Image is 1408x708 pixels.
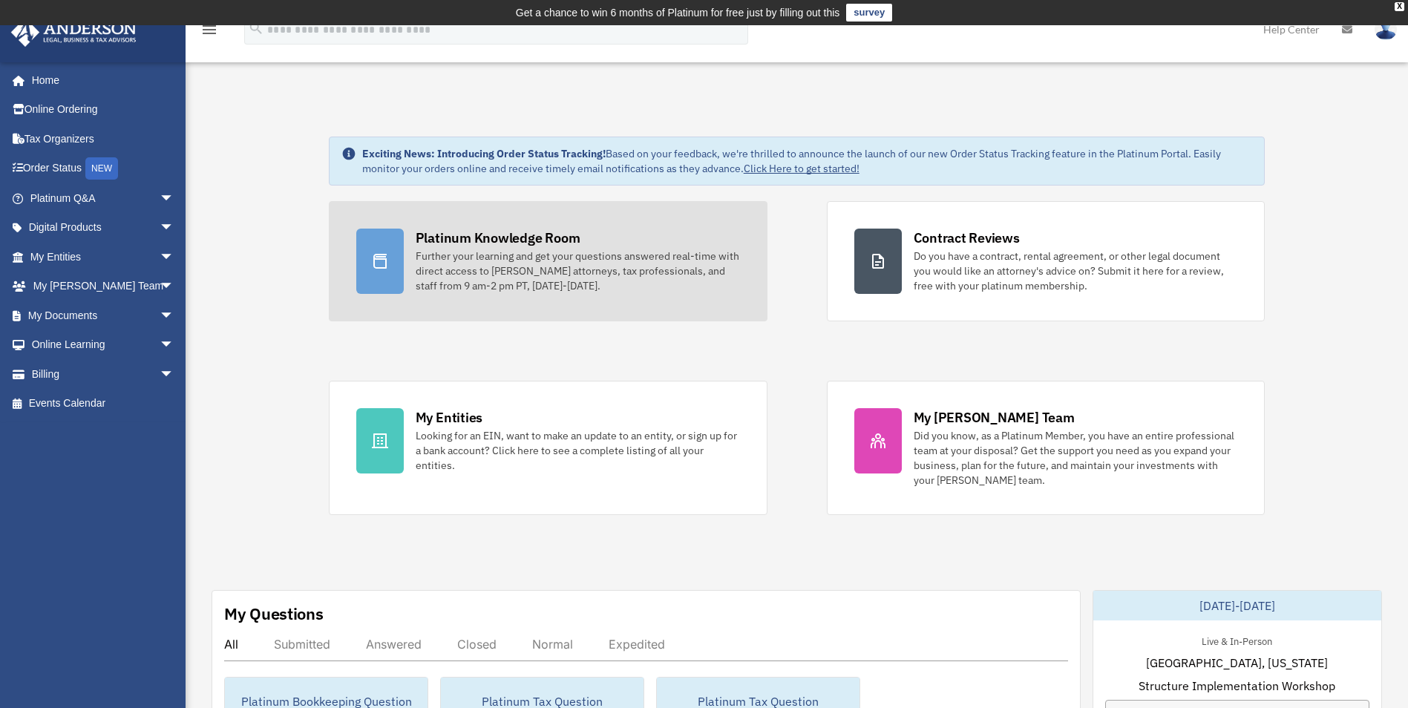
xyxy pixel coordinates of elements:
div: Normal [532,637,573,652]
a: My [PERSON_NAME] Team Did you know, as a Platinum Member, you have an entire professional team at... [827,381,1265,515]
img: Anderson Advisors Platinum Portal [7,18,141,47]
div: Live & In-Person [1190,632,1284,648]
div: Looking for an EIN, want to make an update to an entity, or sign up for a bank account? Click her... [416,428,740,473]
a: Online Ordering [10,95,197,125]
a: My Documentsarrow_drop_down [10,301,197,330]
div: My Entities [416,408,482,427]
a: My Entitiesarrow_drop_down [10,242,197,272]
span: arrow_drop_down [160,242,189,272]
div: NEW [85,157,118,180]
div: Submitted [274,637,330,652]
strong: Exciting News: Introducing Order Status Tracking! [362,147,606,160]
a: Order StatusNEW [10,154,197,184]
span: arrow_drop_down [160,183,189,214]
div: Answered [366,637,422,652]
div: Do you have a contract, rental agreement, or other legal document you would like an attorney's ad... [914,249,1238,293]
div: [DATE]-[DATE] [1093,591,1381,620]
div: close [1395,2,1404,11]
i: menu [200,21,218,39]
span: Structure Implementation Workshop [1139,677,1335,695]
a: survey [846,4,892,22]
a: Home [10,65,189,95]
a: Tax Organizers [10,124,197,154]
a: Contract Reviews Do you have a contract, rental agreement, or other legal document you would like... [827,201,1265,321]
div: Closed [457,637,497,652]
div: Expedited [609,637,665,652]
a: Events Calendar [10,389,197,419]
span: arrow_drop_down [160,330,189,361]
div: Contract Reviews [914,229,1020,247]
img: User Pic [1375,19,1397,40]
div: All [224,637,238,652]
i: search [248,20,264,36]
a: Platinum Knowledge Room Further your learning and get your questions answered real-time with dire... [329,201,767,321]
div: Based on your feedback, we're thrilled to announce the launch of our new Order Status Tracking fe... [362,146,1253,176]
a: Online Learningarrow_drop_down [10,330,197,360]
span: arrow_drop_down [160,359,189,390]
div: Platinum Knowledge Room [416,229,580,247]
span: arrow_drop_down [160,272,189,302]
span: arrow_drop_down [160,213,189,243]
a: Platinum Q&Aarrow_drop_down [10,183,197,213]
span: [GEOGRAPHIC_DATA], [US_STATE] [1146,654,1328,672]
div: My [PERSON_NAME] Team [914,408,1075,427]
div: Get a chance to win 6 months of Platinum for free just by filling out this [516,4,840,22]
div: My Questions [224,603,324,625]
a: My [PERSON_NAME] Teamarrow_drop_down [10,272,197,301]
a: Click Here to get started! [744,162,859,175]
div: Further your learning and get your questions answered real-time with direct access to [PERSON_NAM... [416,249,740,293]
div: Did you know, as a Platinum Member, you have an entire professional team at your disposal? Get th... [914,428,1238,488]
span: arrow_drop_down [160,301,189,331]
a: menu [200,26,218,39]
a: My Entities Looking for an EIN, want to make an update to an entity, or sign up for a bank accoun... [329,381,767,515]
a: Digital Productsarrow_drop_down [10,213,197,243]
a: Billingarrow_drop_down [10,359,197,389]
